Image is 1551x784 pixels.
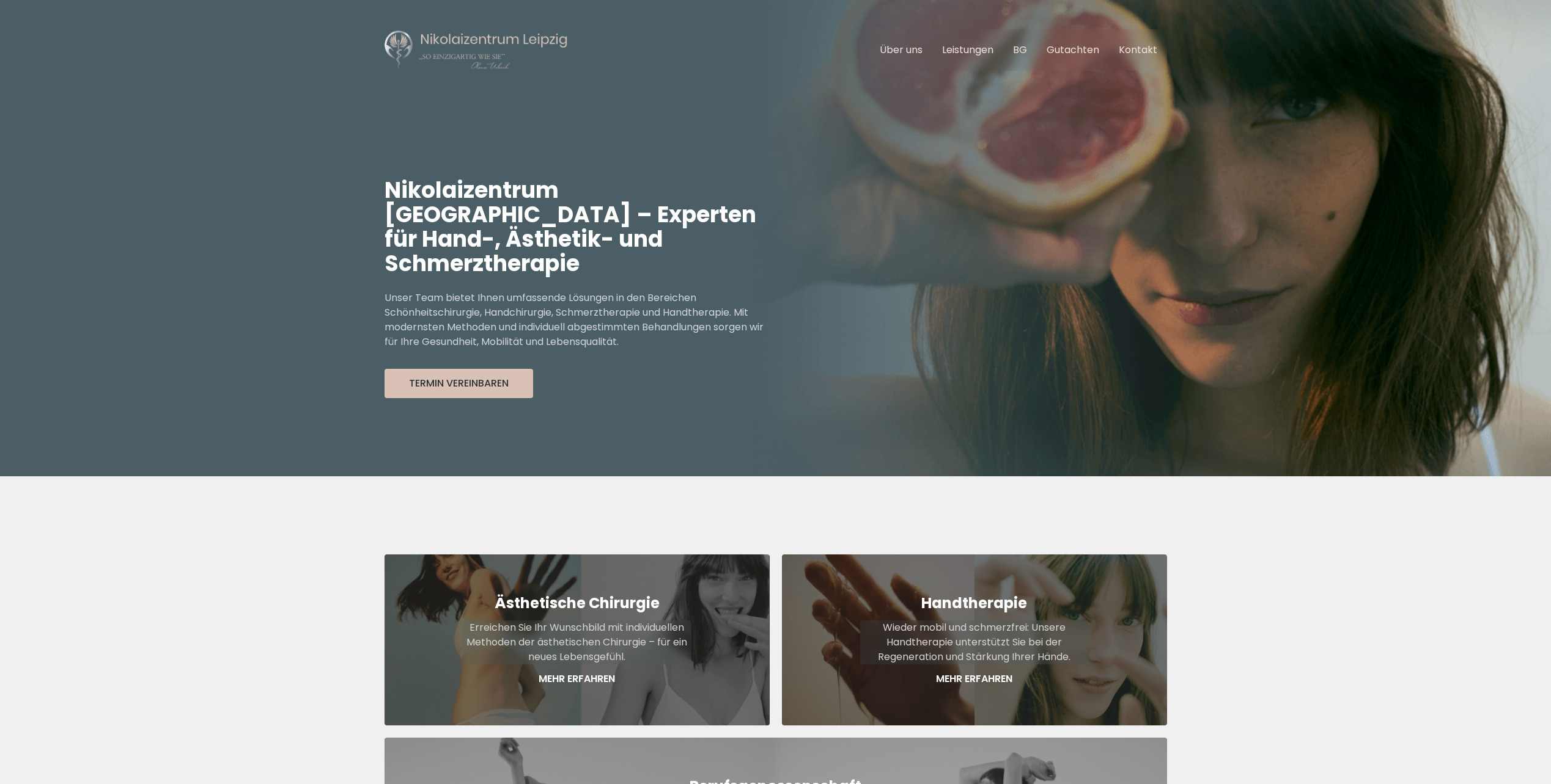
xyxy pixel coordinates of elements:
a: Kontakt [1119,43,1157,57]
a: Über uns [880,43,923,57]
strong: Handtherapie [921,593,1027,613]
a: HandtherapieWieder mobil und schmerzfrei: Unsere Handtherapie unterstützt Sie bei der Regeneratio... [782,554,1167,725]
h1: Nikolaizentrum [GEOGRAPHIC_DATA] – Experten für Hand-, Ästhetik- und Schmerztherapie [385,178,776,276]
p: Erreichen Sie Ihr Wunschbild mit individuellen Methoden der ästhetischen Chirurgie – für ein neue... [463,620,691,664]
strong: Ästhetische Chirurgie [495,593,660,613]
a: Leistungen [942,43,993,57]
button: Termin Vereinbaren [385,369,533,398]
p: Unser Team bietet Ihnen umfassende Lösungen in den Bereichen Schönheitschirurgie, Handchirurgie, ... [385,291,776,349]
p: Mehr Erfahren [860,672,1089,686]
a: BG [1013,43,1027,57]
p: Wieder mobil und schmerzfrei: Unsere Handtherapie unterstützt Sie bei der Regeneration und Stärku... [860,620,1089,664]
a: Gutachten [1047,43,1099,57]
img: Nikolaizentrum Leipzig Logo [385,29,568,71]
a: Ästhetische ChirurgieErreichen Sie Ihr Wunschbild mit individuellen Methoden der ästhetischen Chi... [385,554,770,725]
p: Mehr Erfahren [463,672,691,686]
